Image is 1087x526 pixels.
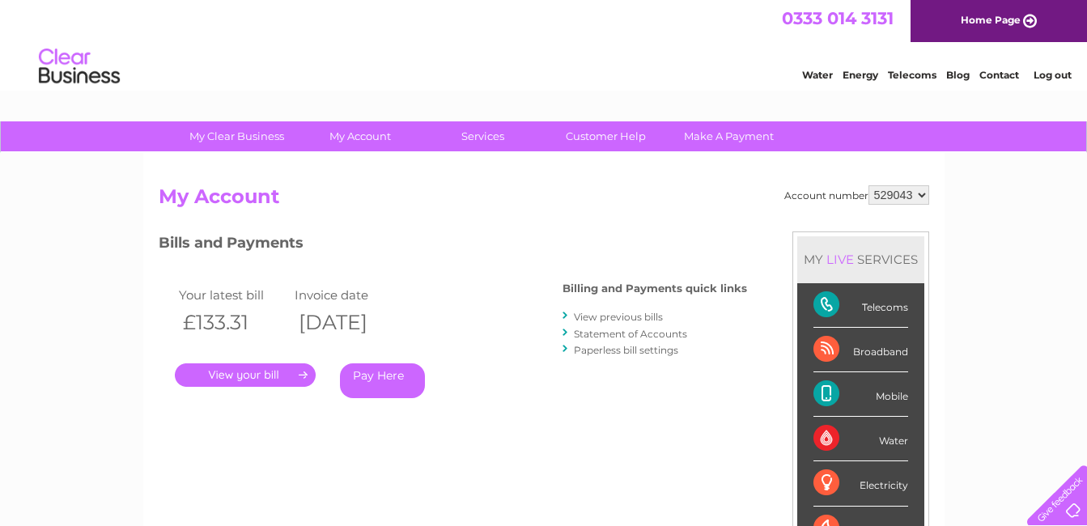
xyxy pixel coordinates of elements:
div: Account number [784,185,929,205]
a: Make A Payment [662,121,796,151]
a: Paperless bill settings [574,344,678,356]
a: Contact [979,69,1019,81]
a: Services [416,121,550,151]
h4: Billing and Payments quick links [563,282,747,295]
a: Energy [843,69,878,81]
a: My Clear Business [170,121,304,151]
div: Electricity [813,461,908,506]
img: logo.png [38,42,121,91]
td: Your latest bill [175,284,291,306]
div: Water [813,417,908,461]
a: Statement of Accounts [574,328,687,340]
div: Mobile [813,372,908,417]
div: Clear Business is a trading name of Verastar Limited (registered in [GEOGRAPHIC_DATA] No. 3667643... [162,9,927,78]
div: LIVE [823,252,857,267]
h2: My Account [159,185,929,216]
th: £133.31 [175,306,291,339]
a: My Account [293,121,427,151]
h3: Bills and Payments [159,231,747,260]
a: . [175,363,316,387]
a: Log out [1034,69,1072,81]
div: MY SERVICES [797,236,924,282]
div: Telecoms [813,283,908,328]
a: 0333 014 3131 [782,8,894,28]
a: View previous bills [574,311,663,323]
a: Customer Help [539,121,673,151]
a: Pay Here [340,363,425,398]
a: Water [802,69,833,81]
a: Blog [946,69,970,81]
div: Broadband [813,328,908,372]
td: Invoice date [291,284,407,306]
th: [DATE] [291,306,407,339]
a: Telecoms [888,69,936,81]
